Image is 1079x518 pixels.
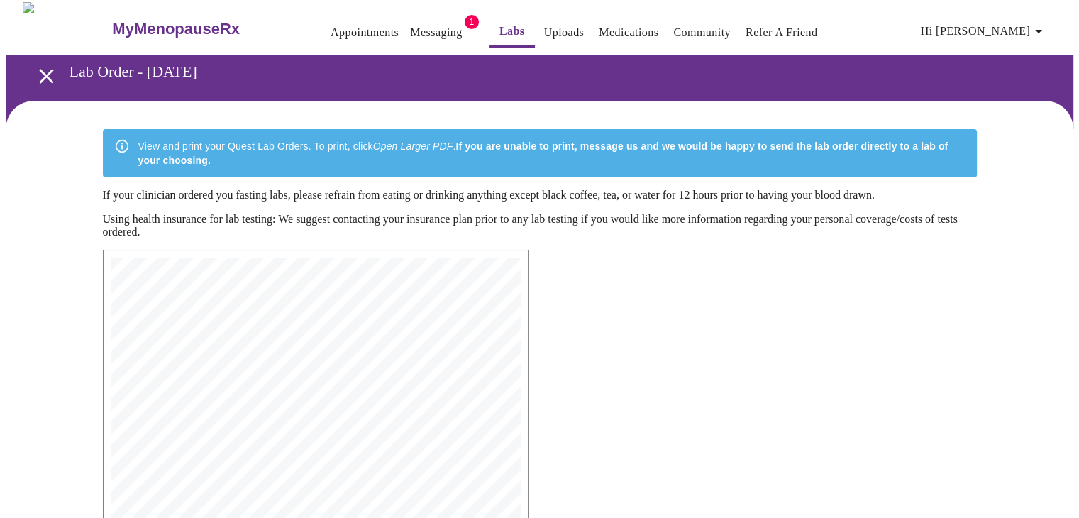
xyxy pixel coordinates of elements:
div: View and print your Quest Lab Orders. To print, click . [138,133,965,173]
span: Ordering Physician [150,461,242,469]
img: MyMenopauseRx Logo [23,2,111,55]
a: Uploads [544,23,585,43]
span: Tests ordered: [150,497,221,505]
span: 470 FSH ([MEDICAL_DATA]) | CPT: 83001 | Dx: [150,506,395,514]
span: DOB: [DEMOGRAPHIC_DATA] [150,416,267,424]
span: NPI: [US_HEALTHCARE_NPI] [150,479,272,487]
a: Labs [499,21,525,41]
span: Account Number: 73929327 [150,353,272,361]
button: Medications [593,18,664,47]
span: Sex: [DEMOGRAPHIC_DATA] [150,425,267,434]
span: Name: [PERSON_NAME], FNP-C [150,470,282,478]
span: [GEOGRAPHIC_DATA] [150,308,236,316]
button: Community [668,18,736,47]
span: 7655853643 [150,407,201,415]
strong: If you are unable to print, message us and we would be happy to send the lab order directly to a ... [138,140,948,166]
span: Fax: [PHONE_NUMBER] [150,326,247,334]
a: Messaging [410,23,462,43]
a: MyMenopauseRx [111,4,297,54]
a: Community [673,23,731,43]
button: Hi [PERSON_NAME] [915,17,1053,45]
h3: MyMenopauseRx [112,20,240,38]
span: Insurance Bill [150,344,221,353]
button: Appointments [325,18,404,47]
button: open drawer [26,55,67,97]
p: If your clinician ordered you fasting labs, please refrain from eating or drinking anything excep... [103,189,977,202]
button: Refer a Friend [740,18,824,47]
span: Hi [PERSON_NAME] [921,21,1047,41]
button: Labs [489,17,535,48]
span: [GEOGRAPHIC_DATA] , [US_STATE] 47992 [150,398,333,407]
span: [PERSON_NAME] [150,380,216,388]
span: Patient Information: [150,371,252,380]
h3: Lab Order - [DATE] [70,62,1000,81]
a: Refer a Friend [746,23,818,43]
span: 6287 W 500 S [150,389,211,397]
p: Using health insurance for lab testing: We suggest contacting your insurance plan prior to any la... [103,213,977,238]
span: MyMenopauseRx Medical Group [150,290,287,299]
a: Appointments [331,23,399,43]
span: 1 [465,15,479,29]
button: Uploads [538,18,590,47]
span: Order date: [DATE] [150,443,242,451]
span: Phone: [PHONE_NUMBER] [150,317,257,326]
em: Open Larger PDF [373,140,453,152]
a: Medications [599,23,658,43]
span: [STREET_ADDRESS] [150,299,231,307]
button: Messaging [404,18,467,47]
